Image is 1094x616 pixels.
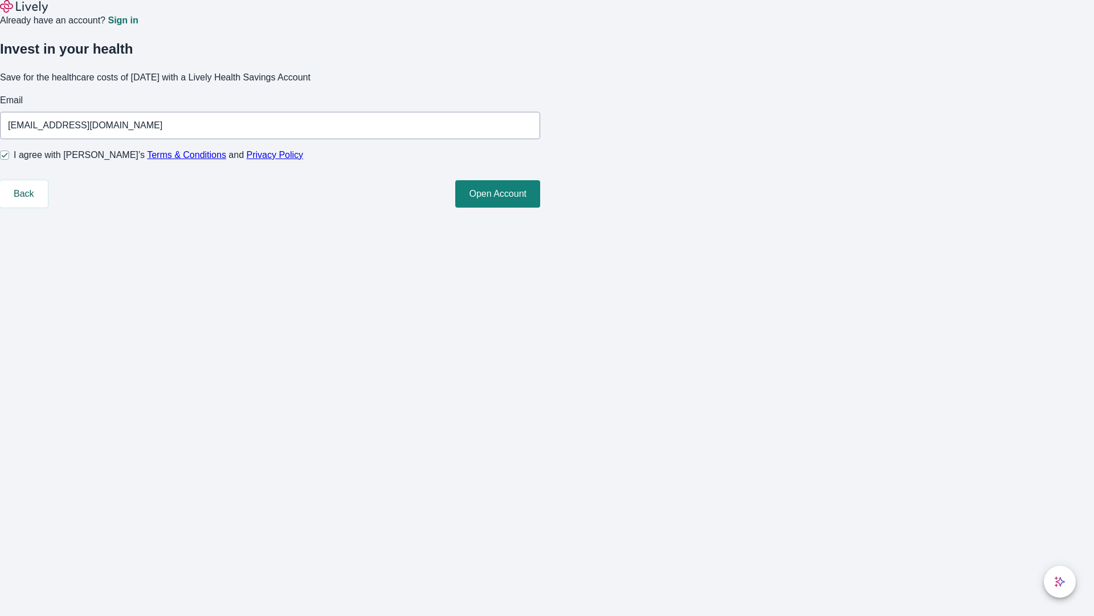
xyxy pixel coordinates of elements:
svg: Lively AI Assistant [1054,576,1066,587]
button: chat [1044,566,1076,598]
a: Sign in [108,16,138,25]
a: Privacy Policy [247,150,304,160]
button: Open Account [455,180,540,208]
a: Terms & Conditions [147,150,226,160]
span: I agree with [PERSON_NAME]’s and [14,148,303,162]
